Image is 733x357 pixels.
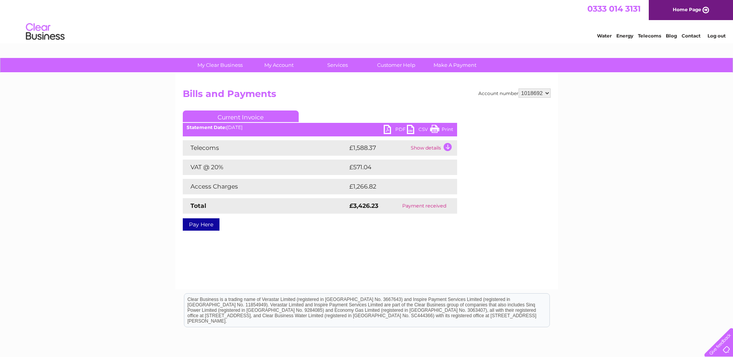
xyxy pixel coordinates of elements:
[347,160,443,175] td: £571.04
[347,179,445,194] td: £1,266.82
[407,125,430,136] a: CSV
[247,58,311,72] a: My Account
[183,140,347,156] td: Telecoms
[183,218,219,231] a: Pay Here
[183,179,347,194] td: Access Charges
[183,125,457,130] div: [DATE]
[306,58,369,72] a: Services
[587,4,641,14] a: 0333 014 3131
[364,58,428,72] a: Customer Help
[707,33,726,39] a: Log out
[183,88,551,103] h2: Bills and Payments
[423,58,487,72] a: Make A Payment
[349,202,378,209] strong: £3,426.23
[616,33,633,39] a: Energy
[384,125,407,136] a: PDF
[347,140,409,156] td: £1,588.37
[190,202,206,209] strong: Total
[666,33,677,39] a: Blog
[183,160,347,175] td: VAT @ 20%
[187,124,226,130] b: Statement Date:
[183,110,299,122] a: Current Invoice
[430,125,453,136] a: Print
[184,4,549,37] div: Clear Business is a trading name of Verastar Limited (registered in [GEOGRAPHIC_DATA] No. 3667643...
[188,58,252,72] a: My Clear Business
[392,198,457,214] td: Payment received
[26,20,65,44] img: logo.png
[682,33,701,39] a: Contact
[597,33,612,39] a: Water
[409,140,457,156] td: Show details
[478,88,551,98] div: Account number
[638,33,661,39] a: Telecoms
